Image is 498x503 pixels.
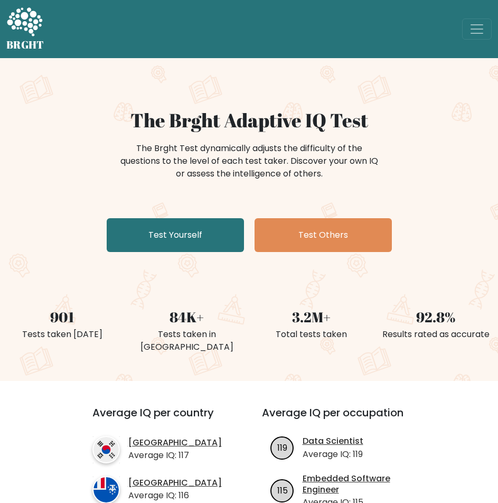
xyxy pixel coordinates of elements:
[303,473,419,496] a: Embedded Software Engineer
[131,307,243,328] div: 84K+
[462,18,492,40] button: Toggle navigation
[303,436,363,447] a: Data Scientist
[256,307,368,328] div: 3.2M+
[107,218,244,252] a: Test Yourself
[6,39,44,51] h5: BRGHT
[128,489,222,502] p: Average IQ: 116
[303,448,363,461] p: Average IQ: 119
[277,442,287,454] text: 119
[128,449,222,462] p: Average IQ: 117
[131,328,243,353] div: Tests taken in [GEOGRAPHIC_DATA]
[117,142,381,180] div: The Brght Test dynamically adjusts the difficulty of the questions to the level of each test take...
[380,307,492,328] div: 92.8%
[92,436,120,463] img: country
[6,328,118,341] div: Tests taken [DATE]
[380,328,492,341] div: Results rated as accurate
[92,406,224,432] h3: Average IQ per country
[277,485,287,497] text: 115
[6,4,44,54] a: BRGHT
[6,109,492,132] h1: The Brght Adaptive IQ Test
[262,406,419,432] h3: Average IQ per occupation
[255,218,392,252] a: Test Others
[6,307,118,328] div: 901
[128,437,222,449] a: [GEOGRAPHIC_DATA]
[128,478,222,489] a: [GEOGRAPHIC_DATA]
[256,328,368,341] div: Total tests taken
